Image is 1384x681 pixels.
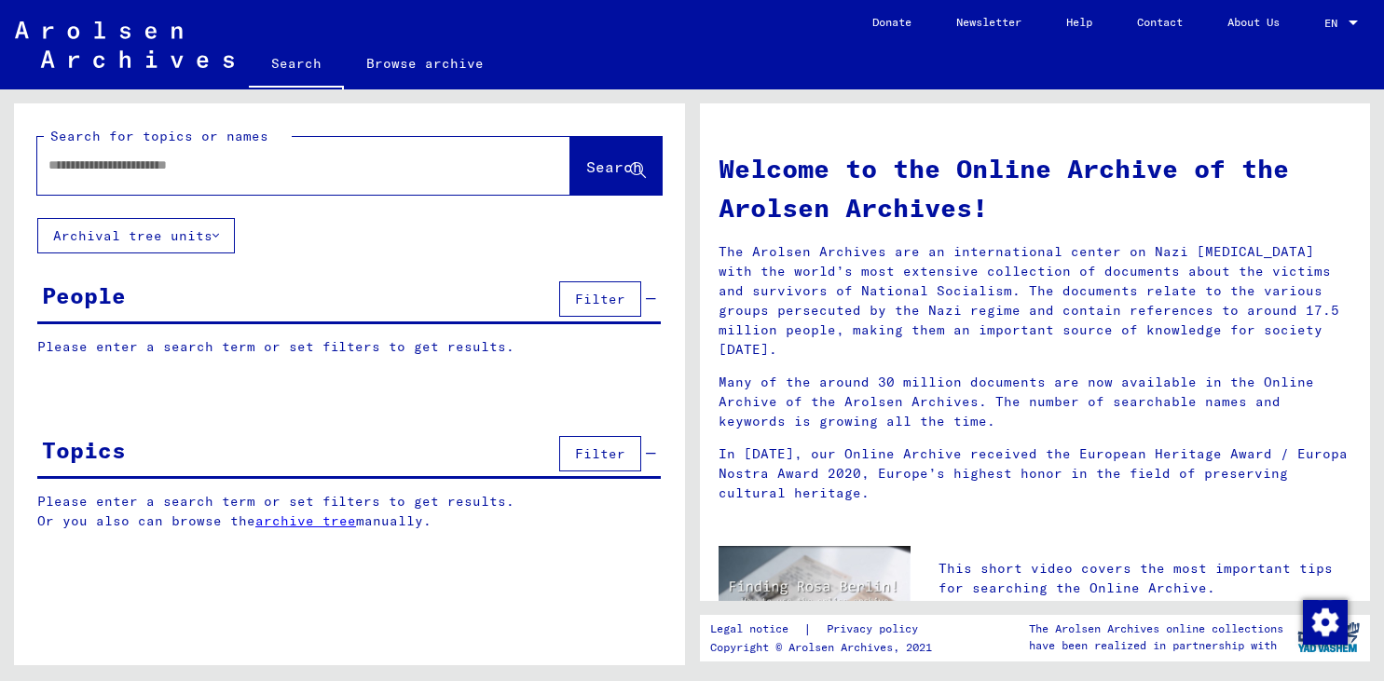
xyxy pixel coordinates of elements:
[719,242,1352,360] p: The Arolsen Archives are an international center on Nazi [MEDICAL_DATA] with the world’s most ext...
[1324,17,1345,30] span: EN
[42,279,126,312] div: People
[344,41,506,86] a: Browse archive
[42,433,126,467] div: Topics
[1029,620,1283,637] p: The Arolsen Archives online collections
[710,620,940,639] div: |
[1294,614,1363,661] img: yv_logo.png
[710,639,940,656] p: Copyright © Arolsen Archives, 2021
[812,620,940,639] a: Privacy policy
[719,546,911,650] img: video.jpg
[559,436,641,471] button: Filter
[719,444,1352,503] p: In [DATE], our Online Archive received the European Heritage Award / Europa Nostra Award 2020, Eu...
[249,41,344,89] a: Search
[1302,599,1347,644] div: Change consent
[570,137,662,195] button: Search
[575,291,625,307] span: Filter
[15,21,234,68] img: Arolsen_neg.svg
[37,492,662,531] p: Please enter a search term or set filters to get results. Or you also can browse the manually.
[50,128,268,144] mat-label: Search for topics or names
[575,445,625,462] span: Filter
[719,373,1352,431] p: Many of the around 30 million documents are now available in the Online Archive of the Arolsen Ar...
[37,337,661,357] p: Please enter a search term or set filters to get results.
[586,157,642,176] span: Search
[939,559,1351,598] p: This short video covers the most important tips for searching the Online Archive.
[1303,600,1348,645] img: Change consent
[559,281,641,317] button: Filter
[719,149,1352,227] h1: Welcome to the Online Archive of the Arolsen Archives!
[37,218,235,253] button: Archival tree units
[710,620,803,639] a: Legal notice
[1029,637,1283,654] p: have been realized in partnership with
[255,512,356,529] a: archive tree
